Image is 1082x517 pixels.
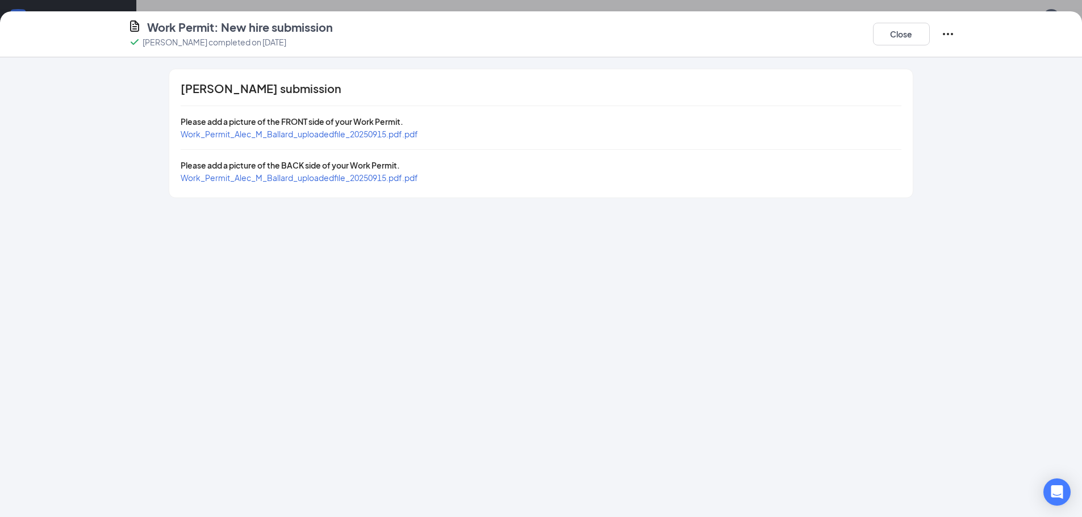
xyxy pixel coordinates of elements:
a: Work_Permit_Alec_M_Ballard_uploadedfile_20250915.pdf.pdf [181,129,418,139]
a: Work_Permit_Alec_M_Ballard_uploadedfile_20250915.pdf.pdf [181,173,418,183]
span: [PERSON_NAME] submission [181,83,341,94]
div: Open Intercom Messenger [1043,478,1071,506]
span: Please add a picture of the BACK side of your Work Permit. [181,160,400,170]
p: [PERSON_NAME] completed on [DATE] [143,36,286,48]
svg: CustomFormIcon [128,19,141,33]
h4: Work Permit: New hire submission [147,19,333,35]
button: Close [873,23,930,45]
svg: Checkmark [128,35,141,49]
span: Please add a picture of the FRONT side of your Work Permit. [181,116,403,127]
svg: Ellipses [941,27,955,41]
